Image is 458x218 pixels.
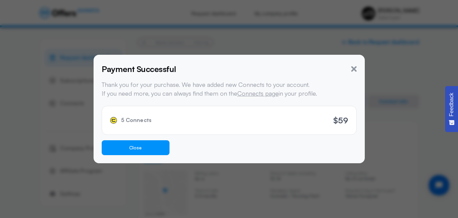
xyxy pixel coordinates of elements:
[449,93,455,116] span: Feedback
[121,117,152,123] span: 5 Connects
[102,63,176,75] h5: Payment Successful
[6,6,26,26] button: Open chat widget
[333,114,348,126] p: $59
[102,80,357,97] p: Thank you for your purchase. We have added new Connects to your account. If you need more, you ca...
[102,140,170,155] button: Close
[237,90,279,97] a: Connects page
[445,86,458,132] button: Feedback - Show survey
